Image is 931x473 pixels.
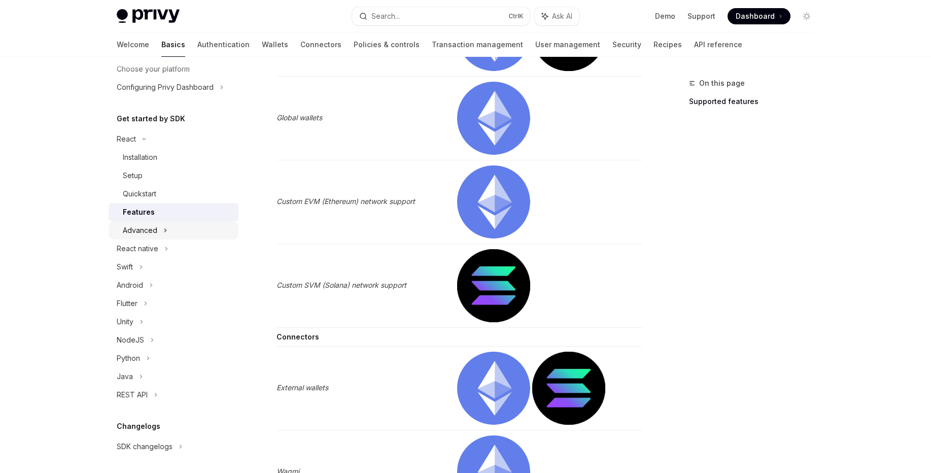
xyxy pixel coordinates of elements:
div: React native [117,243,158,255]
a: Wallets [262,32,288,57]
span: Dashboard [736,11,775,21]
span: Ctrl K [508,12,524,20]
div: Swift [117,261,133,273]
a: Setup [109,166,238,185]
a: User management [535,32,600,57]
a: Transaction management [432,32,523,57]
div: NodeJS [117,334,144,346]
img: solana.png [457,249,530,322]
div: REST API [117,389,148,401]
div: Features [123,206,155,218]
a: Demo [655,11,675,21]
a: Supported features [689,93,823,110]
span: On this page [699,77,745,89]
a: Policies & controls [354,32,420,57]
div: Android [117,279,143,291]
a: Installation [109,148,238,166]
a: Quickstart [109,185,238,203]
a: Dashboard [728,8,790,24]
img: solana.png [532,352,605,425]
em: External wallets [277,383,328,392]
em: Custom EVM (Ethereum) network support [277,197,415,206]
a: Welcome [117,32,149,57]
button: Search...CtrlK [352,7,530,25]
a: Support [687,11,715,21]
a: Connectors [300,32,341,57]
span: Ask AI [552,11,572,21]
img: ethereum.png [457,352,530,425]
a: Features [109,203,238,221]
div: React [117,133,136,145]
a: Recipes [653,32,682,57]
a: Security [612,32,641,57]
a: API reference [694,32,742,57]
div: Configuring Privy Dashboard [117,81,214,93]
div: Installation [123,151,157,163]
img: light logo [117,9,180,23]
h5: Changelogs [117,420,160,432]
div: Unity [117,316,133,328]
div: Quickstart [123,188,156,200]
div: SDK changelogs [117,441,173,453]
a: Basics [161,32,185,57]
button: Toggle dark mode [799,8,815,24]
button: Ask AI [535,7,579,25]
a: Authentication [197,32,250,57]
img: ethereum.png [457,82,530,155]
div: Search... [371,10,400,22]
strong: Connectors [277,332,319,341]
em: Global wallets [277,113,322,122]
div: Flutter [117,297,137,310]
h5: Get started by SDK [117,113,185,125]
div: Java [117,370,133,383]
div: Advanced [123,224,157,236]
div: Setup [123,170,143,182]
img: ethereum.png [457,165,530,239]
em: Custom SVM (Solana) network support [277,281,406,289]
div: Python [117,352,140,364]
